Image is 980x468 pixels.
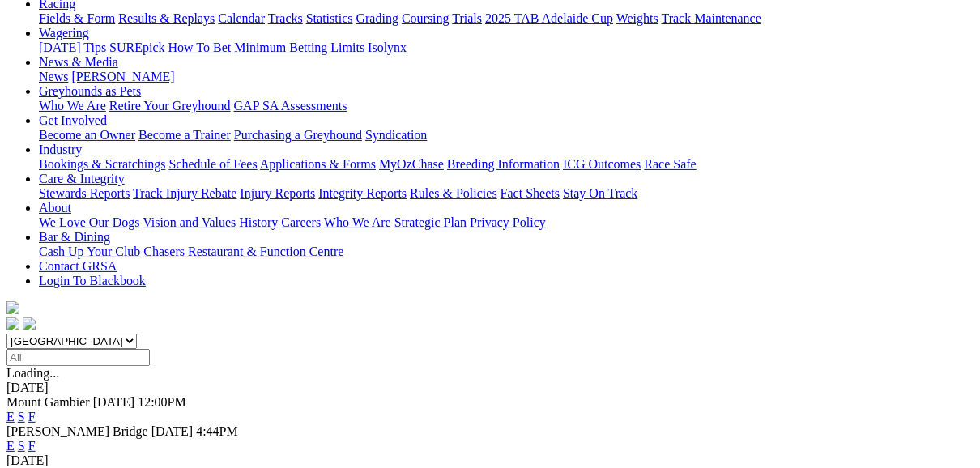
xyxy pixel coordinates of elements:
[240,186,315,200] a: Injury Reports
[18,410,25,423] a: S
[6,301,19,314] img: logo-grsa-white.png
[93,395,135,409] span: [DATE]
[39,26,89,40] a: Wagering
[39,40,106,54] a: [DATE] Tips
[39,11,115,25] a: Fields & Form
[324,215,391,229] a: Who We Are
[39,274,146,287] a: Login To Blackbook
[39,172,125,185] a: Care & Integrity
[18,439,25,453] a: S
[234,40,364,54] a: Minimum Betting Limits
[133,186,236,200] a: Track Injury Rebate
[662,11,761,25] a: Track Maintenance
[39,245,974,259] div: Bar & Dining
[6,366,59,380] span: Loading...
[39,84,141,98] a: Greyhounds as Pets
[39,55,118,69] a: News & Media
[368,40,407,54] a: Isolynx
[563,186,637,200] a: Stay On Track
[644,157,696,171] a: Race Safe
[379,157,444,171] a: MyOzChase
[410,186,497,200] a: Rules & Policies
[563,157,641,171] a: ICG Outcomes
[109,40,164,54] a: SUREpick
[6,317,19,330] img: facebook.svg
[501,186,560,200] a: Fact Sheets
[39,40,974,55] div: Wagering
[365,128,427,142] a: Syndication
[39,99,106,113] a: Who We Are
[318,186,407,200] a: Integrity Reports
[452,11,482,25] a: Trials
[39,245,140,258] a: Cash Up Your Club
[39,201,71,215] a: About
[234,99,347,113] a: GAP SA Assessments
[306,11,353,25] a: Statistics
[260,157,376,171] a: Applications & Forms
[71,70,174,83] a: [PERSON_NAME]
[39,186,130,200] a: Stewards Reports
[218,11,265,25] a: Calendar
[196,424,238,438] span: 4:44PM
[28,410,36,423] a: F
[268,11,303,25] a: Tracks
[168,40,232,54] a: How To Bet
[39,128,135,142] a: Become an Owner
[143,245,343,258] a: Chasers Restaurant & Function Centre
[6,395,90,409] span: Mount Gambier
[28,439,36,453] a: F
[6,424,148,438] span: [PERSON_NAME] Bridge
[39,157,974,172] div: Industry
[39,157,165,171] a: Bookings & Scratchings
[470,215,546,229] a: Privacy Policy
[39,186,974,201] div: Care & Integrity
[356,11,398,25] a: Grading
[39,113,107,127] a: Get Involved
[151,424,194,438] span: [DATE]
[447,157,560,171] a: Breeding Information
[394,215,467,229] a: Strategic Plan
[39,99,974,113] div: Greyhounds as Pets
[39,259,117,273] a: Contact GRSA
[138,395,186,409] span: 12:00PM
[234,128,362,142] a: Purchasing a Greyhound
[39,230,110,244] a: Bar & Dining
[168,157,257,171] a: Schedule of Fees
[39,143,82,156] a: Industry
[6,453,974,468] div: [DATE]
[485,11,613,25] a: 2025 TAB Adelaide Cup
[39,215,974,230] div: About
[23,317,36,330] img: twitter.svg
[138,128,231,142] a: Become a Trainer
[6,410,15,423] a: E
[118,11,215,25] a: Results & Replays
[109,99,231,113] a: Retire Your Greyhound
[143,215,236,229] a: Vision and Values
[39,70,974,84] div: News & Media
[402,11,450,25] a: Coursing
[39,128,974,143] div: Get Involved
[616,11,658,25] a: Weights
[239,215,278,229] a: History
[39,215,139,229] a: We Love Our Dogs
[6,349,150,366] input: Select date
[39,11,974,26] div: Racing
[39,70,68,83] a: News
[6,381,974,395] div: [DATE]
[6,439,15,453] a: E
[281,215,321,229] a: Careers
